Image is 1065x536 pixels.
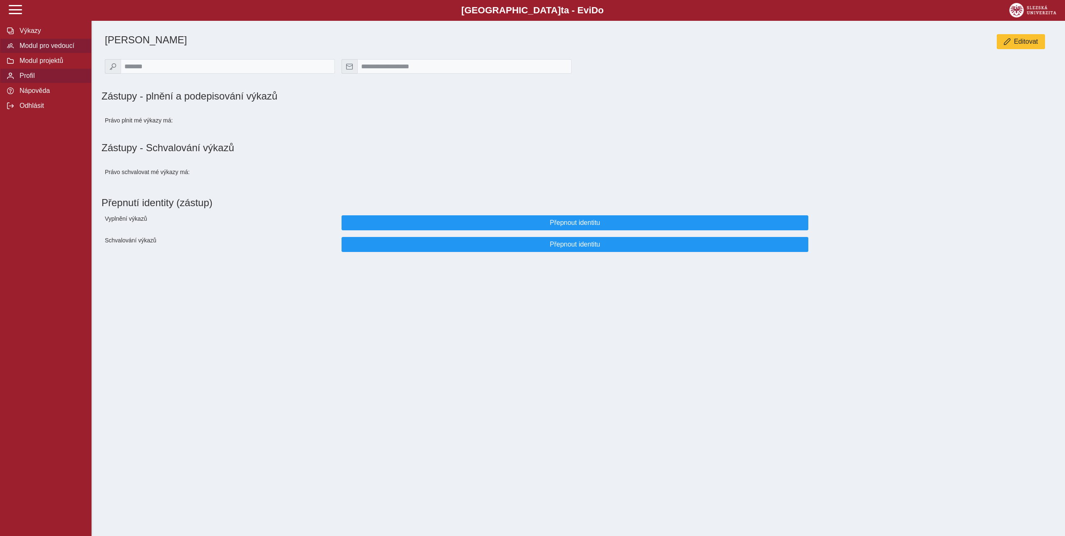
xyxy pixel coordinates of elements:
[342,237,808,252] button: Přepnout identitu
[349,219,801,227] span: Přepnout identitu
[102,160,338,184] div: Právo schvalovat mé výkazy má:
[102,90,729,102] h1: Zástupy - plnění a podepisování výkazů
[105,34,729,46] h1: [PERSON_NAME]
[342,215,808,230] button: Přepnout identitu
[17,57,84,65] span: Modul projektů
[102,109,338,132] div: Právo plnit mé výkazy má:
[17,102,84,110] span: Odhlásit
[349,241,801,248] span: Přepnout identitu
[102,212,338,234] div: Vyplnění výkazů
[997,34,1045,49] button: Editovat
[102,234,338,255] div: Schvalování výkazů
[591,5,598,15] span: D
[25,5,1040,16] b: [GEOGRAPHIC_DATA] a - Evi
[17,27,84,35] span: Výkazy
[1009,3,1056,17] img: logo_web_su.png
[17,87,84,95] span: Nápověda
[17,72,84,80] span: Profil
[102,142,1055,154] h1: Zástupy - Schvalování výkazů
[1014,38,1038,45] span: Editovat
[17,42,84,50] span: Modul pro vedoucí
[598,5,604,15] span: o
[102,194,1048,212] h1: Přepnutí identity (zástup)
[561,5,564,15] span: t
